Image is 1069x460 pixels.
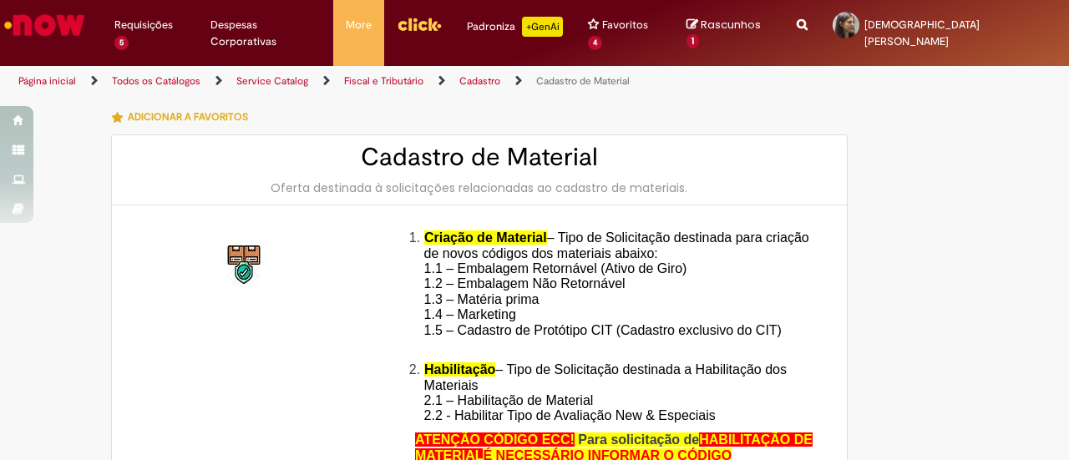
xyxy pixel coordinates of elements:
span: 5 [114,36,129,50]
p: +GenAi [522,17,563,37]
a: Cadastro de Material [536,74,630,88]
span: Criação de Material [424,230,547,245]
a: Fiscal e Tributário [344,74,423,88]
ul: Trilhas de página [13,66,700,97]
span: 4 [588,36,602,50]
span: Para solicitação de [578,432,699,447]
a: Rascunhos [686,18,772,48]
span: Rascunhos [701,17,761,33]
img: click_logo_yellow_360x200.png [397,12,442,37]
a: Cadastro [459,74,500,88]
img: Cadastro de Material [219,239,272,292]
a: Service Catalog [236,74,308,88]
button: Adicionar a Favoritos [111,99,257,134]
span: – Tipo de Solicitação destinada para criação de novos códigos dos materiais abaixo: 1.1 – Embalag... [424,230,809,352]
span: More [346,17,372,33]
h2: Cadastro de Material [129,144,830,171]
span: Favoritos [602,17,648,33]
div: Padroniza [467,17,563,37]
span: [DEMOGRAPHIC_DATA] [PERSON_NAME] [864,18,980,48]
span: ATENÇÃO CÓDIGO ECC! [415,432,575,447]
img: ServiceNow [2,8,88,42]
a: Página inicial [18,74,76,88]
span: Requisições [114,17,173,33]
a: Todos os Catálogos [112,74,200,88]
span: – Tipo de Solicitação destinada a Habilitação dos Materiais 2.1 – Habilitação de Material 2.2 - H... [424,362,787,422]
span: Adicionar a Favoritos [128,110,248,124]
span: Despesas Corporativas [210,17,321,50]
span: Habilitação [424,362,495,377]
div: Oferta destinada à solicitações relacionadas ao cadastro de materiais. [129,179,830,196]
span: 1 [686,34,699,49]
